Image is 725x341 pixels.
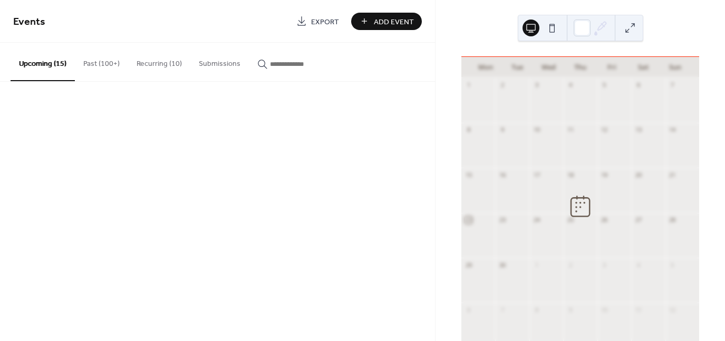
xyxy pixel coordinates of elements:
div: 8 [533,306,540,314]
div: Wed [533,57,565,78]
div: 7 [669,81,676,89]
div: 11 [634,306,642,314]
div: 2 [498,81,506,89]
button: Add Event [351,13,422,30]
span: Add Event [374,16,414,27]
span: Export [311,16,339,27]
div: 6 [634,81,642,89]
div: 10 [601,306,608,314]
div: 18 [566,171,574,179]
div: 11 [566,126,574,134]
div: Sat [627,57,659,78]
div: 17 [533,171,540,179]
div: Tue [501,57,533,78]
div: 9 [498,126,506,134]
div: 19 [601,171,608,179]
div: 27 [634,216,642,224]
div: 20 [634,171,642,179]
div: 13 [634,126,642,134]
div: 1 [533,261,540,269]
div: 10 [533,126,540,134]
div: 3 [533,81,540,89]
div: 12 [669,306,676,314]
div: 6 [465,306,472,314]
div: 22 [465,216,472,224]
div: 29 [465,261,472,269]
div: 1 [465,81,472,89]
div: 4 [566,81,574,89]
div: 15 [465,171,472,179]
div: 3 [601,261,608,269]
div: 4 [634,261,642,269]
div: 2 [566,261,574,269]
div: 5 [669,261,676,269]
button: Past (100+) [75,43,128,80]
div: 14 [669,126,676,134]
div: 23 [498,216,506,224]
div: Sun [659,57,691,78]
span: Events [13,12,45,32]
div: 24 [533,216,540,224]
button: Submissions [190,43,249,80]
div: 7 [498,306,506,314]
div: Fri [596,57,627,78]
div: 26 [601,216,608,224]
div: 12 [601,126,608,134]
div: 8 [465,126,472,134]
div: 30 [498,261,506,269]
div: 25 [566,216,574,224]
div: Mon [470,57,501,78]
div: Thu [565,57,596,78]
div: 21 [669,171,676,179]
div: 9 [566,306,574,314]
button: Upcoming (15) [11,43,75,81]
div: 16 [498,171,506,179]
button: Recurring (10) [128,43,190,80]
div: 5 [601,81,608,89]
div: 28 [669,216,676,224]
a: Export [288,13,347,30]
